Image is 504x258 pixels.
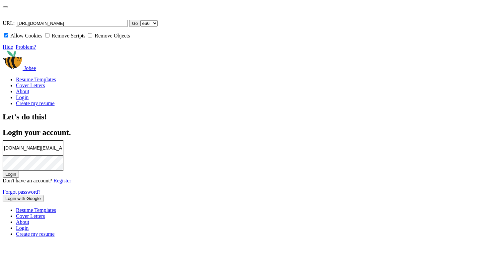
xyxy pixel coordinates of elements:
[129,20,140,27] input: Go
[3,178,52,183] span: Don't have an account?
[3,171,19,178] button: Login
[52,33,86,38] label: Remove Scripts
[16,225,29,231] a: Login
[16,207,56,213] a: Resume Templates
[16,100,54,106] a: Create my resume
[3,20,15,26] span: URL:
[53,178,71,183] a: Register
[16,44,36,50] a: Problem?
[3,112,501,121] h2: Let's do this!
[16,83,45,88] a: Cover Letters
[16,89,29,94] a: About
[24,65,36,71] span: Jobee
[16,219,29,225] a: About
[16,95,29,100] a: Login
[3,140,63,156] input: Email
[3,65,36,71] a: Jobee
[3,50,23,70] img: jobee.io
[16,213,45,219] a: Cover Letters
[3,189,41,195] a: Forgot password?
[3,44,13,50] a: Hide
[16,231,54,237] a: Create my resume
[3,195,43,202] button: Login with Google
[3,128,501,137] h1: Login your account.
[95,33,130,38] label: Remove Objects
[16,77,56,82] a: Resume Templates
[10,33,42,38] label: Allow Cookies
